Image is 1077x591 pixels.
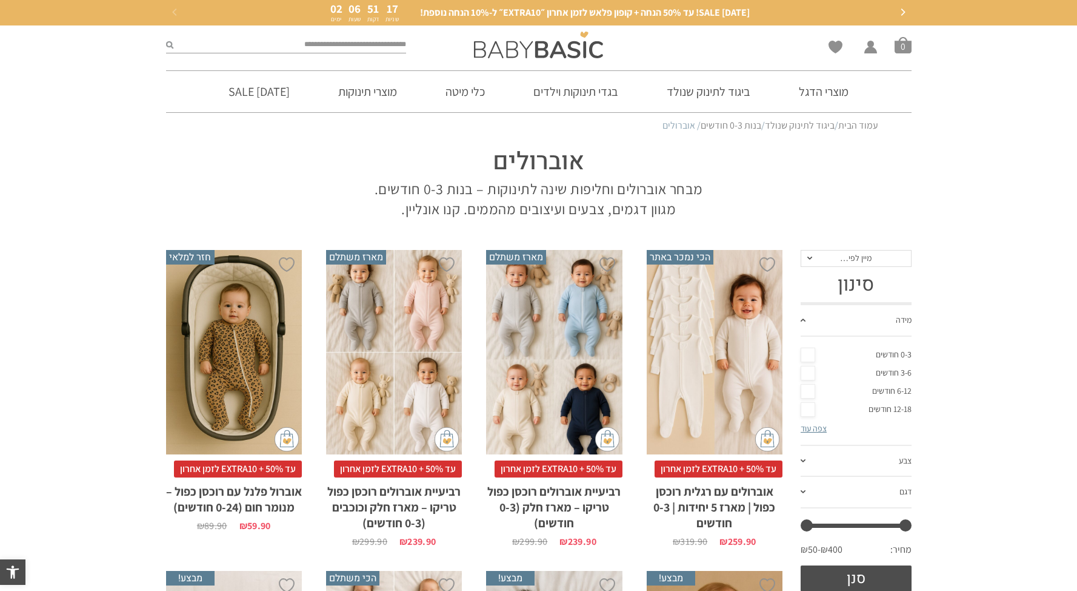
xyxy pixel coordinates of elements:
span: עד 50% + EXTRA10 לזמן אחרון [655,461,782,478]
a: מוצרי תינוקות [320,71,415,112]
a: מידה [801,305,912,337]
a: כלי מיטה [427,71,503,112]
p: דקות [367,16,379,22]
span: עד 50% + EXTRA10 לזמן אחרון [174,461,302,478]
img: cat-mini-atc.png [595,427,619,451]
bdi: 319.90 [673,535,707,548]
a: מוצרי הדגל [781,71,867,112]
a: מארז משתלם רביעיית אוברולים רוכסן כפול טריקו - מארז חלק וכוכבים (0-3 חודשים) עד 50% + EXTRA10 לזמ... [326,250,462,547]
a: 12-18 חודשים [801,400,912,419]
h1: אוברולים [366,145,712,179]
a: צפה עוד [801,423,827,434]
bdi: 299.90 [512,535,547,548]
h3: סינון [801,273,912,296]
span: 06 [348,1,361,16]
span: ₪50 [801,543,821,556]
span: עד 50% + EXTRA10 לזמן אחרון [334,461,462,478]
bdi: 239.90 [559,535,596,548]
span: ₪ [512,535,519,548]
a: דגם [801,477,912,508]
h2: רביעיית אוברולים רוכסן כפול טריקו – מארז חלק וכוכבים (0-3 חודשים) [326,478,462,531]
a: בנות 0-3 חודשים [701,119,761,132]
a: סל קניות0 [895,36,912,53]
span: ₪ [559,535,567,548]
bdi: 89.90 [197,519,227,532]
span: הכי נמכר באתר [647,250,713,265]
a: 3-6 חודשים [801,364,912,382]
div: מחיר: — [801,540,912,566]
h2: אוברולים עם רגלית רוכסן כפול | מארז 5 יחידות | 0-3 חודשים [647,478,782,531]
span: ₪ [719,535,727,548]
span: ₪ [399,535,407,548]
span: ₪ [352,535,359,548]
span: ₪ [197,519,204,532]
bdi: 59.90 [239,519,271,532]
img: cat-mini-atc.png [275,427,299,451]
span: 02 [330,1,342,16]
bdi: 259.90 [719,535,756,548]
a: צבע [801,446,912,478]
p: שעות [348,16,361,22]
span: 51 [367,1,379,16]
a: מארז משתלם רביעיית אוברולים רוכסן כפול טריקו - מארז חלק (0-3 חודשים) עד 50% + EXTRA10 לזמן אחרוןר... [486,250,622,547]
p: מבחר אוברולים וחליפות שינה לתינוקות – בנות 0-3 חודשים. מגוון דגמים, צבעים ועיצובים מהממים. קנו או... [366,179,712,220]
bdi: 299.90 [352,535,387,548]
p: ימים [330,16,342,22]
span: מארז משתלם [326,250,386,265]
button: Next [893,4,912,22]
img: cat-mini-atc.png [435,427,459,451]
span: סל קניות [895,36,912,53]
h2: אוברול פלנל עם רוכסן כפול – מנומר חום (0-24 חודשים) [166,478,302,515]
a: [DATE] SALE [210,71,308,112]
span: ₪ [239,519,247,532]
span: מארז משתלם [486,250,546,265]
span: Wishlist [829,41,842,58]
img: Baby Basic בגדי תינוקות וילדים אונליין [474,32,603,58]
a: Wishlist [829,41,842,53]
a: חזר למלאי אוברול פלנל עם רוכסן כפול - מנומר חום (0-24 חודשים) עד 50% + EXTRA10 לזמן אחרוןאוברול פ... [166,250,302,531]
span: מיין לפי… [840,252,872,263]
span: מבצע! [166,571,215,586]
span: הכי משתלם [326,571,379,586]
span: מבצע! [647,571,695,586]
a: ביגוד לתינוק שנולד [649,71,769,112]
span: ₪400 [821,543,842,556]
a: 0-3 חודשים [801,346,912,364]
a: [DATE] SALE! עד 50% הנחה + קופון פלאש לזמן אחרון ״EXTRA10״ ל-10% הנחה נוספת!02ימים06שעות51דקות17ש... [178,3,899,22]
span: 17 [387,1,398,16]
nav: Breadcrumb [199,119,878,132]
bdi: 239.90 [399,535,436,548]
span: מבצע! [486,571,535,586]
span: חזר למלאי [166,250,215,265]
a: ביגוד לתינוק שנולד [765,119,835,132]
a: עמוד הבית [838,119,878,132]
a: בגדי תינוקות וילדים [515,71,636,112]
p: שניות [385,16,399,22]
img: cat-mini-atc.png [755,427,779,451]
span: ₪ [673,535,680,548]
span: [DATE] SALE! עד 50% הנחה + קופון פלאש לזמן אחרון ״EXTRA10״ ל-10% הנחה נוספת! [420,6,750,19]
span: עד 50% + EXTRA10 לזמן אחרון [495,461,622,478]
h2: רביעיית אוברולים רוכסן כפול טריקו – מארז חלק (0-3 חודשים) [486,478,622,531]
a: הכי נמכר באתר אוברולים עם רגלית רוכסן כפול | מארז 5 יחידות | 0-3 חודשים עד 50% + EXTRA10 לזמן אחר... [647,250,782,547]
a: 6-12 חודשים [801,382,912,400]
